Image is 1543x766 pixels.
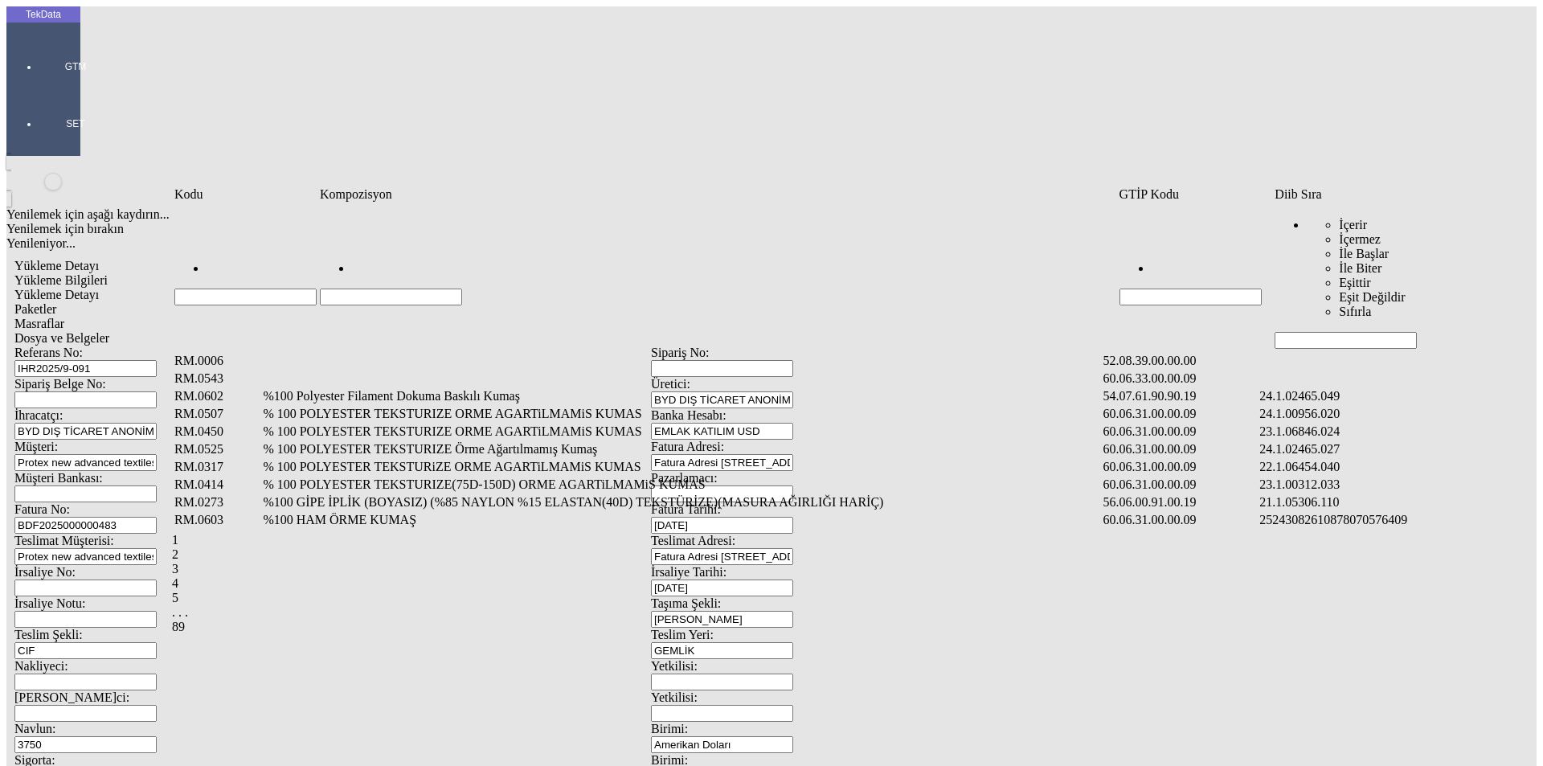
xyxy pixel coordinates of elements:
[172,533,1512,547] div: Page 1
[1339,276,1370,289] span: Eşittir
[1259,512,1501,528] td: 25243082610878070576409
[174,371,260,387] td: RM.0543
[320,289,462,305] input: Hücreyi Filtrele
[1259,388,1501,404] td: 24.1.02465.049
[14,659,68,673] span: Nakliyeci:
[651,722,688,735] span: Birimi:
[319,204,1117,350] td: Hücreyi Filtrele
[1339,218,1367,231] span: İçerir
[1103,459,1258,475] td: 60.06.31.00.00.09
[1339,290,1405,304] span: Eşit Değildir
[1259,459,1501,475] td: 22.1.06454.040
[174,353,260,369] td: RM.0006
[14,534,114,547] span: Teslimat Müşterisi:
[172,620,1512,634] div: Page 89
[172,562,1512,576] div: Page 3
[1259,494,1501,510] td: 21.1.05306.110
[1103,371,1258,387] td: 60.06.33.00.00.09
[14,302,56,316] span: Paketler
[14,331,109,345] span: Dosya ve Belgeler
[6,222,1295,236] div: Yenilemek için bırakın
[262,494,1100,510] td: %100 GİPE İPLİK (BOYASIZ) (%85 NAYLON %15 ELASTAN(40D) TEKSTÜRİZE)(MASURA AĞIRLIĞI HARİÇ)
[1119,204,1273,350] td: Hücreyi Filtrele
[262,512,1100,528] td: %100 HAM ÖRME KUMAŞ
[1259,406,1501,422] td: 24.1.00956.020
[174,459,260,475] td: RM.0317
[262,459,1100,475] td: % 100 POLYESTER TEKSTURiZE ORME AGARTiLMAMiS KUMAS
[14,273,108,287] span: Yükleme Bilgileri
[174,204,317,350] td: Hücreyi Filtrele
[1119,186,1273,203] td: Sütun GTİP Kodu
[14,317,64,330] span: Masraflar
[6,8,80,21] div: TekData
[1103,512,1258,528] td: 60.06.31.00.00.09
[651,690,698,704] span: Yetkilisi:
[174,477,260,493] td: RM.0414
[14,596,85,610] span: İrsaliye Notu:
[14,565,76,579] span: İrsaliye No:
[262,441,1100,457] td: % 100 POLYESTER TEKSTURIZE Örme Ağartılmamış Kumaş
[1339,232,1381,246] span: İçermez
[1339,305,1371,318] span: Sıfırla
[320,187,1116,202] div: Kompozisyon
[319,186,1117,203] td: Sütun Kompozisyon
[1259,424,1501,440] td: 23.1.06846.024
[174,388,260,404] td: RM.0602
[1103,494,1258,510] td: 56.06.00.91.00.19
[262,477,1100,493] td: % 100 POLYESTER TEKSTURIZE(75D-150D) ORME AGARTiLMAMiS KUMAS
[51,117,100,130] span: SET
[14,408,63,422] span: İhracatçı:
[14,722,56,735] span: Navlun:
[174,187,317,202] div: Kodu
[651,659,698,673] span: Yetkilisi:
[14,288,99,301] span: Yükleme Detayı
[174,289,317,305] input: Hücreyi Filtrele
[6,207,1295,222] div: Yenilemek için aşağı kaydırın...
[1103,424,1258,440] td: 60.06.31.00.00.09
[172,605,1512,620] div: . . .
[1119,187,1272,202] div: GTİP Kodu
[1259,441,1501,457] td: 24.1.02465.027
[14,346,83,359] span: Referans No:
[1274,186,1511,203] td: Sütun Diib Sıra
[174,512,260,528] td: RM.0603
[14,628,83,641] span: Teslim Şekli:
[1275,332,1417,349] input: Hücreyi Filtrele
[14,471,103,485] span: Müşteri Bankası:
[1103,353,1258,369] td: 52.08.39.00.00.00
[262,388,1100,404] td: %100 Polyester Filament Dokuma Baskılı Kumaş
[1339,247,1389,260] span: İle Başlar
[1103,441,1258,457] td: 60.06.31.00.00.09
[172,576,1512,591] div: Page 4
[172,591,1512,605] div: Page 5
[14,440,58,453] span: Müşteri:
[262,406,1100,422] td: % 100 POLYESTER TEKSTURIZE ORME AGARTiLMAMiS KUMAS
[1119,289,1262,305] input: Hücreyi Filtrele
[174,494,260,510] td: RM.0273
[14,259,99,272] span: Yükleme Detayı
[172,547,1512,562] div: Page 2
[1259,477,1501,493] td: 23.1.00312.033
[1103,388,1258,404] td: 54.07.61.90.90.19
[14,690,129,704] span: [PERSON_NAME]ci:
[174,441,260,457] td: RM.0525
[6,236,1295,251] div: Yenileniyor...
[1339,261,1381,275] span: İle Biter
[174,186,317,203] td: Sütun Kodu
[1103,406,1258,422] td: 60.06.31.00.00.09
[14,502,70,516] span: Fatura No:
[14,377,106,391] span: Sipariş Belge No:
[51,60,100,73] span: GTM
[172,185,1512,634] div: Veri Tablosu
[174,424,260,440] td: RM.0450
[1103,477,1258,493] td: 60.06.31.00.00.09
[1275,187,1510,202] div: Diib Sıra
[1274,204,1511,350] td: Hücreyi Filtrele
[651,628,714,641] span: Teslim Yeri:
[262,424,1100,440] td: % 100 POLYESTER TEKSTURIZE ORME AGARTiLMAMiS KUMAS
[174,406,260,422] td: RM.0507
